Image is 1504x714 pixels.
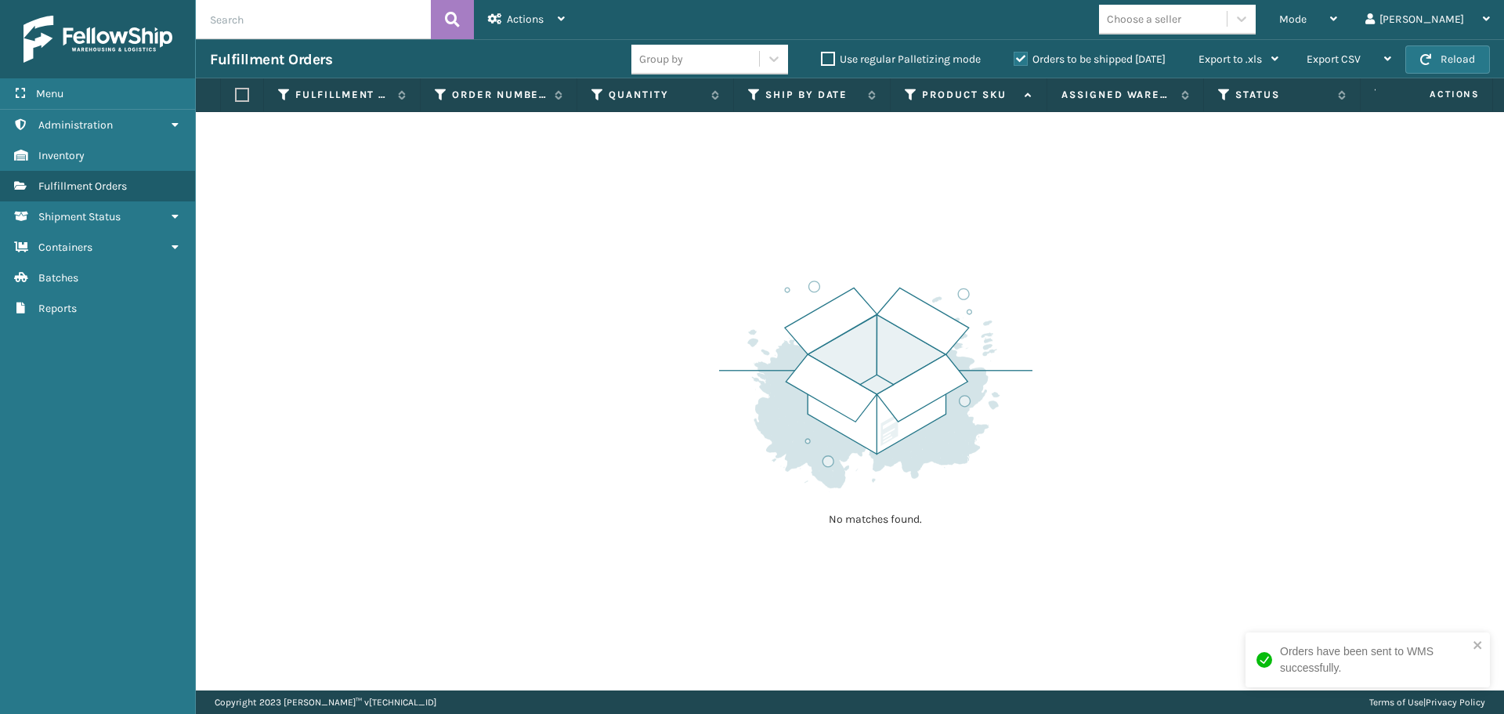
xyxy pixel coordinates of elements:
label: Status [1235,88,1330,102]
label: Order Number [452,88,547,102]
button: close [1473,639,1484,654]
span: Inventory [38,149,85,162]
span: Fulfillment Orders [38,179,127,193]
span: Export to .xls [1198,53,1262,66]
span: Export CSV [1307,53,1361,66]
div: Choose a seller [1107,11,1181,27]
div: Orders have been sent to WMS successfully. [1280,643,1468,676]
span: Reports [38,302,77,315]
button: Reload [1405,45,1490,74]
span: Containers [38,241,92,254]
label: Orders to be shipped [DATE] [1014,53,1166,66]
span: Mode [1279,13,1307,26]
span: Shipment Status [38,210,121,223]
p: Copyright 2023 [PERSON_NAME]™ v [TECHNICAL_ID] [215,690,436,714]
label: Assigned Warehouse [1061,88,1173,102]
label: Quantity [609,88,703,102]
img: logo [23,16,172,63]
span: Actions [1380,82,1489,107]
h3: Fulfillment Orders [210,50,332,69]
label: Product SKU [922,88,1017,102]
label: Ship By Date [765,88,860,102]
span: Actions [507,13,544,26]
label: Fulfillment Order Id [295,88,390,102]
label: Use regular Palletizing mode [821,53,981,66]
div: Group by [639,51,683,67]
span: Menu [36,87,63,100]
span: Administration [38,118,113,132]
span: Batches [38,271,78,285]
